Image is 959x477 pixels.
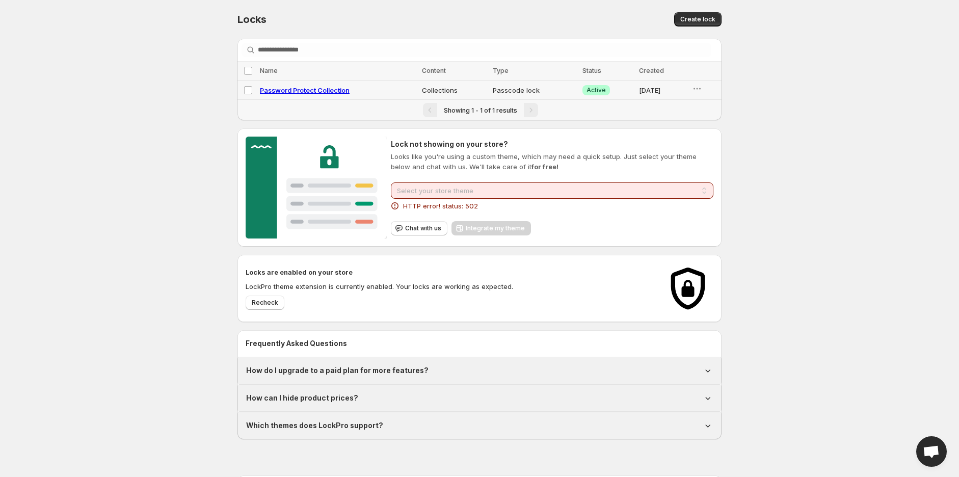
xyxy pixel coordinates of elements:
[237,13,267,25] span: Locks
[252,299,278,307] span: Recheck
[246,365,429,376] h1: How do I upgrade to a paid plan for more features?
[916,436,947,467] a: Open chat
[405,224,441,232] span: Chat with us
[246,137,387,238] img: Customer support
[674,12,722,26] button: Create lock
[587,86,606,94] span: Active
[531,163,558,171] strong: for free!
[639,67,664,74] span: Created
[246,420,383,431] h1: Which themes does LockPro support?
[422,67,446,74] span: Content
[246,281,652,291] p: LockPro theme extension is currently enabled. Your locks are working as expected.
[419,81,490,100] td: Collections
[490,81,579,100] td: Passcode lock
[260,67,278,74] span: Name
[391,221,447,235] button: Chat with us
[582,67,601,74] span: Status
[403,201,478,211] span: HTTP error! status: 502
[246,296,284,310] button: Recheck
[680,15,715,23] span: Create lock
[391,139,713,149] h2: Lock not showing on your store?
[391,151,713,172] p: Looks like you're using a custom theme, which may need a quick setup. Just select your theme belo...
[636,81,688,100] td: [DATE]
[493,67,509,74] span: Type
[246,338,713,349] h2: Frequently Asked Questions
[260,86,350,94] a: Password Protect Collection
[246,267,652,277] h2: Locks are enabled on your store
[246,393,358,403] h1: How can I hide product prices?
[444,107,517,114] span: Showing 1 - 1 of 1 results
[237,99,722,120] nav: Pagination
